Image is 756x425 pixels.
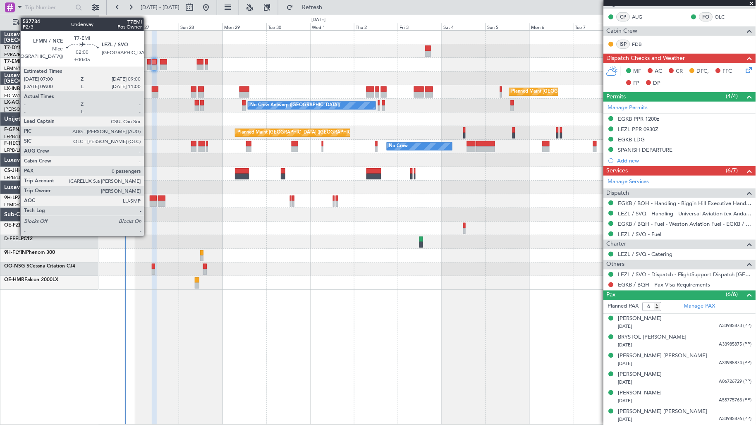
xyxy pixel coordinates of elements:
button: Refresh [282,1,332,14]
a: EGKB / BQH - Handling - Biggin Hill Executive Handling EGKB / BQH [618,200,752,207]
button: Only With Activity [9,16,90,29]
div: Thu 2 [354,23,398,30]
a: LX-INBFalcon 900EX EASy II [4,86,69,91]
div: [PERSON_NAME] [PERSON_NAME] [618,352,708,361]
span: [DATE] - [DATE] [141,4,179,11]
div: Sun 5 [486,23,529,30]
div: No Crew [389,140,408,153]
span: F-GPNJ [4,127,22,132]
span: CR [676,67,683,76]
div: No Crew [106,140,125,153]
input: Trip Number [25,1,73,14]
a: LFMD/CEQ [4,202,28,208]
a: F-HECDFalcon 7X [4,141,45,146]
span: A33985875 (PP) [719,341,752,349]
span: 9H-FLYIN [4,250,26,255]
span: DP [653,79,661,88]
div: [PERSON_NAME] [618,371,662,379]
div: SPANISH DEPARTURE [618,146,673,153]
a: EGKB / BQH - Fuel - Weston Aviation Fuel - EGKB / BQH [618,220,752,227]
div: No Crew Antwerp ([GEOGRAPHIC_DATA]) [250,99,340,112]
div: [DATE] [100,17,115,24]
div: Add new [617,157,752,164]
div: Fri 26 [91,23,135,30]
label: Planned PAX [608,303,639,311]
a: T7-DYNChallenger 604 [4,45,58,50]
a: LEZL / SVQ - Dispatch - FlightSupport Dispatch [GEOGRAPHIC_DATA] [618,271,752,278]
span: A55775763 (PP) [719,397,752,404]
span: T7-EMI [4,59,20,64]
div: Planned Maint [GEOGRAPHIC_DATA] ([GEOGRAPHIC_DATA]) [512,86,642,98]
div: Mon 6 [529,23,573,30]
div: Tue 30 [266,23,310,30]
div: Tue 7 [573,23,617,30]
span: AC [655,67,663,76]
a: OE-FZBCitation Mustang [4,223,62,228]
div: Fri 3 [398,23,442,30]
span: Permits [607,92,626,102]
span: [DATE] [618,342,632,349]
span: Others [607,260,625,270]
span: [DATE] [618,361,632,367]
a: [PERSON_NAME]/QSA [4,106,53,112]
a: LFMN/NCE [4,65,29,72]
div: BRYSTOL [PERSON_NAME] [618,334,687,342]
a: LEZL / SVQ - Catering [618,251,673,258]
a: OLC [715,13,734,21]
span: A06726729 (PP) [719,379,752,386]
div: Wed 1 [310,23,354,30]
span: (6/7) [726,166,738,175]
span: T7-DYN [4,45,23,50]
span: LX-AOA [4,100,23,105]
span: A33985876 (PP) [719,416,752,423]
div: [PERSON_NAME] [618,315,662,323]
span: DFC, [697,67,709,76]
a: LEZL / SVQ - Handling - Universal Aviation (ex-Andalucia Aviation) LEZL/SVQ [618,210,752,217]
span: Charter [607,240,627,249]
div: CP [617,12,630,21]
span: Refresh [295,5,330,10]
span: D-FEEL [4,236,21,241]
div: Planned Maint [GEOGRAPHIC_DATA] ([GEOGRAPHIC_DATA]) [237,127,368,139]
span: LX-INB [4,86,20,91]
span: Services [607,166,628,176]
a: LFPB/LBG [4,174,26,181]
a: EVRA/RIX [4,52,25,58]
a: 9H-FLYINPhenom 300 [4,250,55,255]
span: Only With Activity [22,20,87,26]
a: LEZL / SVQ - Fuel [618,231,662,238]
div: EGKB PPR 1200z [618,115,660,122]
span: [DATE] [618,417,632,423]
span: OO-NSG S [4,264,29,269]
a: AUG [632,13,651,21]
span: [DATE] [618,324,632,330]
div: [PERSON_NAME] [618,389,662,398]
span: [DATE] [618,398,632,404]
a: CS-JHHGlobal 6000 [4,168,50,173]
span: (4/4) [726,92,738,100]
a: T7-EMIHawker 900XP [4,59,55,64]
span: Dispatch Checks and Weather [607,54,685,63]
a: LX-AOACitation Mustang [4,100,63,105]
span: [DATE] [618,380,632,386]
span: CS-JHH [4,168,22,173]
span: OE-HMR [4,277,24,282]
span: F-HECD [4,141,22,146]
div: EGKB LDG [618,136,645,143]
span: MF [634,67,641,76]
a: D-FEELPC12 [4,236,33,241]
div: ISP [617,40,630,49]
span: OE-FZB [4,223,22,228]
span: Dispatch [607,189,629,198]
div: FO [699,12,713,21]
span: A33985873 (PP) [719,323,752,330]
span: 9H-LPZ [4,196,21,201]
a: Manage Permits [608,104,648,112]
div: [DATE] [311,17,325,24]
a: Manage PAX [684,303,715,311]
div: Sat 4 [442,23,486,30]
span: (6/6) [726,290,738,299]
a: FDB [632,41,651,48]
span: FP [634,79,640,88]
div: [PERSON_NAME] [PERSON_NAME] [618,408,708,416]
